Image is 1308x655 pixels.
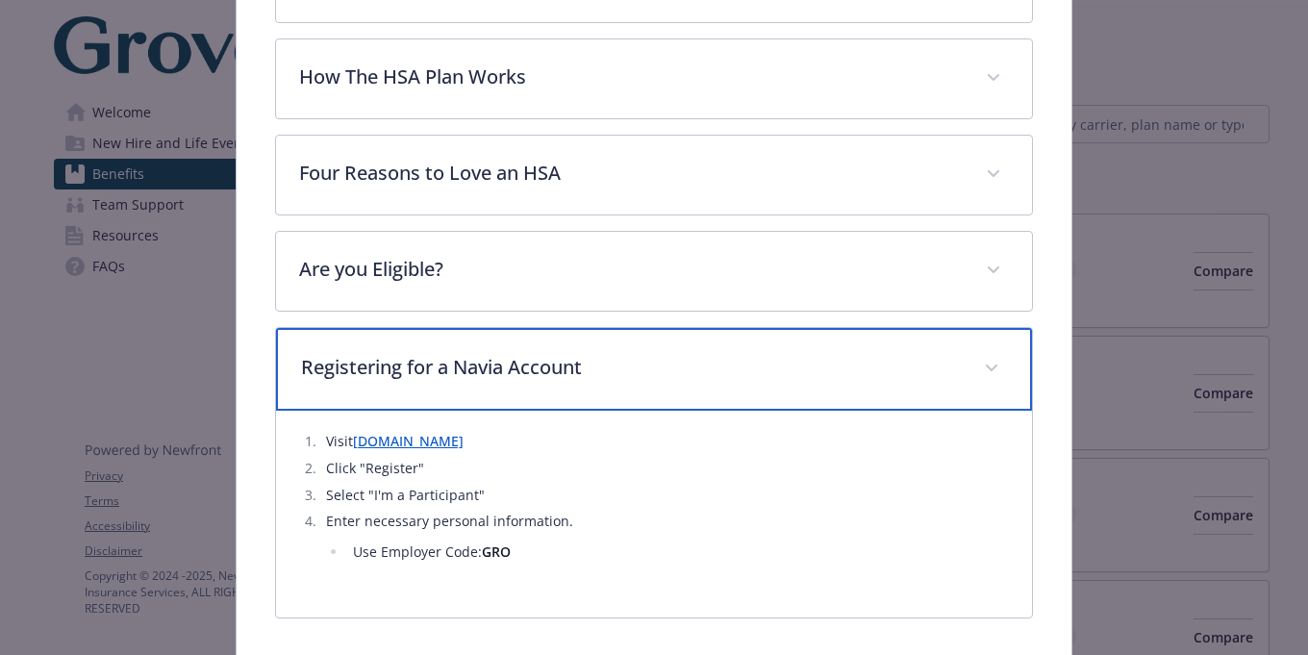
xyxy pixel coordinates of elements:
li: Click "Register" [320,457,1009,480]
div: Are you Eligible? [276,232,1032,311]
li: Use Employer Code: [347,541,1009,564]
div: How The HSA Plan Works [276,39,1032,118]
p: Registering for a Navia Account [301,353,961,382]
div: Registering for a Navia Account [276,411,1032,618]
li: Enter necessary personal information. [320,510,1009,564]
div: Registering for a Navia Account [276,328,1032,411]
a: [DOMAIN_NAME] [353,432,464,450]
p: Four Reasons to Love an HSA [299,159,963,188]
div: Four Reasons to Love an HSA [276,136,1032,214]
li: Visit [320,430,1009,453]
strong: GRO [482,542,511,561]
p: Are you Eligible? [299,255,963,284]
p: How The HSA Plan Works [299,63,963,91]
li: Select "I'm a Participant" [320,484,1009,507]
